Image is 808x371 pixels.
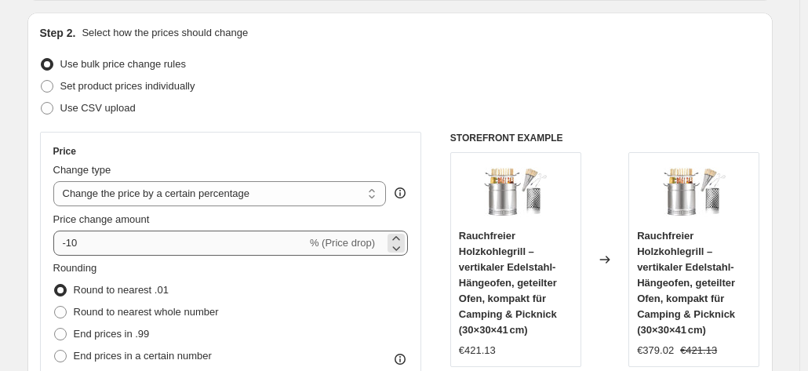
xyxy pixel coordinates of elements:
p: Select how the prices should change [82,25,248,41]
h6: STOREFRONT EXAMPLE [450,132,760,144]
h2: Step 2. [40,25,76,41]
span: % (Price drop) [310,237,375,249]
span: End prices in .99 [74,328,150,340]
span: Price change amount [53,213,150,225]
span: End prices in a certain number [74,350,212,362]
span: Rounding [53,262,97,274]
span: Use bulk price change rules [60,58,186,70]
span: Set product prices individually [60,80,195,92]
img: 41PMmTehS2L_80x.jpg [484,161,547,224]
span: Rauchfreier Holzkohlegrill – vertikaler Edelstahl-Hängeofen, geteilter Ofen, kompakt für Camping ... [459,230,557,336]
img: 41PMmTehS2L_80x.jpg [663,161,726,224]
input: -15 [53,231,307,256]
span: Round to nearest .01 [74,284,169,296]
strike: €421.13 [680,343,717,358]
div: €379.02 [637,343,674,358]
span: Change type [53,164,111,176]
span: Round to nearest whole number [74,306,219,318]
h3: Price [53,145,76,158]
div: help [392,185,408,201]
span: Use CSV upload [60,102,136,114]
span: Rauchfreier Holzkohlegrill – vertikaler Edelstahl-Hängeofen, geteilter Ofen, kompakt für Camping ... [637,230,735,336]
div: €421.13 [459,343,496,358]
